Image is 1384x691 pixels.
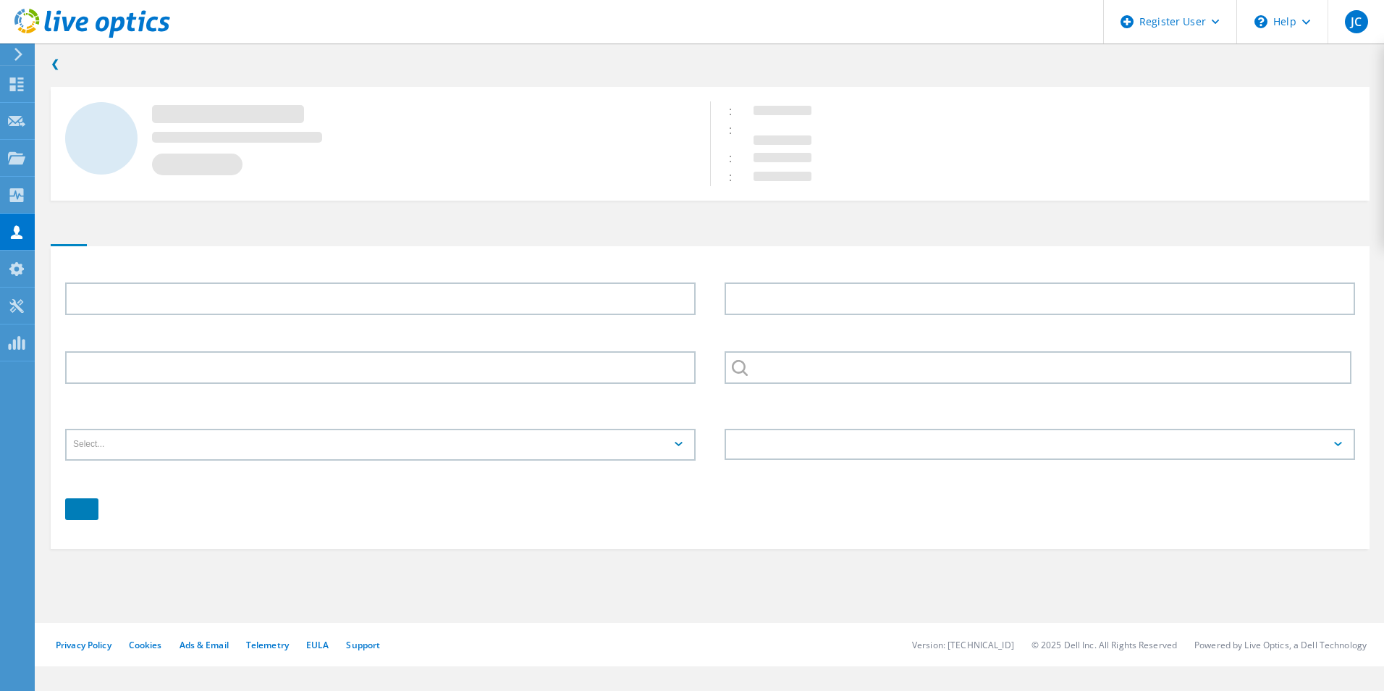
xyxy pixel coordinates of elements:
span: JC [1351,16,1362,28]
a: Back to search [51,55,60,72]
svg: \n [1254,15,1267,28]
span: : [729,103,746,119]
a: Telemetry [246,639,289,651]
a: Cookies [129,639,162,651]
a: Ads & Email [180,639,229,651]
a: EULA [306,639,329,651]
a: Privacy Policy [56,639,111,651]
span: : [729,150,746,166]
li: Version: [TECHNICAL_ID] [912,639,1014,651]
a: Support [346,639,380,651]
li: Powered by Live Optics, a Dell Technology [1194,639,1367,651]
a: Live Optics Dashboard [14,30,170,41]
li: © 2025 Dell Inc. All Rights Reserved [1031,639,1177,651]
span: : [729,169,746,185]
span: : [729,122,746,138]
